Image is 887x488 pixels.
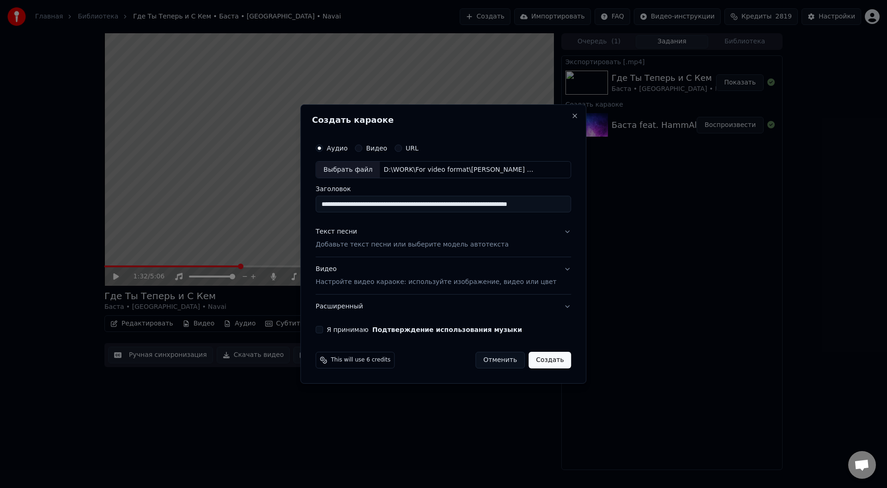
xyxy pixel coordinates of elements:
label: Видео [366,145,387,151]
button: Я принимаю [372,326,522,333]
button: Отменить [475,352,525,368]
label: Я принимаю [327,326,522,333]
label: Заголовок [316,186,571,193]
label: Аудио [327,145,347,151]
div: Текст песни [316,228,357,237]
span: This will use 6 credits [331,356,390,364]
p: Настройте видео караоке: используйте изображение, видео или цвет [316,277,556,287]
button: Создать [529,352,571,368]
button: Расширенный [316,295,571,319]
h2: Создать караоке [312,116,575,124]
p: Добавьте текст песни или выберите модель автотекста [316,241,509,250]
div: Видео [316,265,556,287]
div: D:\WORK\For video format\[PERSON_NAME] Медлячок\Basta_-_Vypusknoj_Medlyachok_([DOMAIN_NAME]) (Voc... [380,165,537,175]
div: Выбрать файл [316,162,380,178]
button: ВидеоНастройте видео караоке: используйте изображение, видео или цвет [316,258,571,295]
button: Текст песниДобавьте текст песни или выберите модель автотекста [316,220,571,257]
label: URL [406,145,419,151]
